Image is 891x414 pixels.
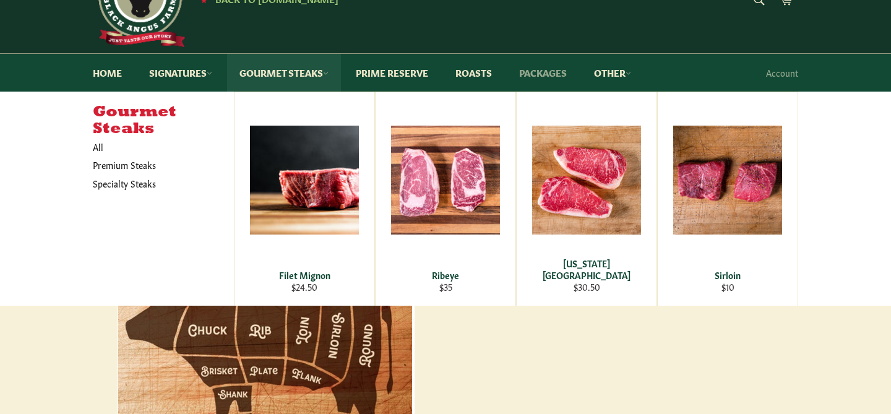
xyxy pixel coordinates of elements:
[243,269,367,281] div: Filet Mignon
[525,281,649,293] div: $30.50
[80,54,134,92] a: Home
[657,92,798,306] a: Sirloin Sirloin $10
[582,54,643,92] a: Other
[137,54,225,92] a: Signatures
[443,54,504,92] a: Roasts
[250,126,359,235] img: Filet Mignon
[384,281,508,293] div: $35
[243,281,367,293] div: $24.50
[227,54,341,92] a: Gourmet Steaks
[666,269,790,281] div: Sirloin
[516,92,657,306] a: New York Strip [US_STATE][GEOGRAPHIC_DATA] $30.50
[87,138,234,156] a: All
[673,126,782,235] img: Sirloin
[532,126,641,235] img: New York Strip
[375,92,516,306] a: Ribeye Ribeye $35
[343,54,441,92] a: Prime Reserve
[525,257,649,282] div: [US_STATE][GEOGRAPHIC_DATA]
[87,175,222,192] a: Specialty Steaks
[760,54,804,91] a: Account
[93,104,234,138] h5: Gourmet Steaks
[507,54,579,92] a: Packages
[384,269,508,281] div: Ribeye
[87,156,222,174] a: Premium Steaks
[391,126,500,235] img: Ribeye
[666,281,790,293] div: $10
[234,92,375,306] a: Filet Mignon Filet Mignon $24.50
